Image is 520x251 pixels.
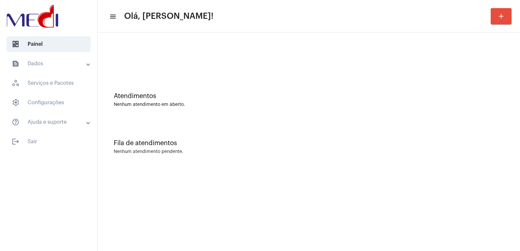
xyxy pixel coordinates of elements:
[6,95,91,110] span: Configurações
[6,75,91,91] span: Serviços e Pacotes
[12,79,19,87] span: sidenav icon
[114,140,504,147] div: Fila de atendimentos
[4,114,97,130] mat-expansion-panel-header: sidenav iconAjuda e suporte
[124,11,214,21] span: Olá, [PERSON_NAME]!
[6,134,91,149] span: Sair
[4,56,97,71] mat-expansion-panel-header: sidenav iconDados
[497,12,505,20] mat-icon: add
[114,102,504,107] div: Nenhum atendimento em aberto.
[12,118,87,126] mat-panel-title: Ajuda e suporte
[6,36,91,52] span: Painel
[12,60,19,68] mat-icon: sidenav icon
[12,40,19,48] span: sidenav icon
[114,149,183,154] div: Nenhum atendimento pendente.
[12,118,19,126] mat-icon: sidenav icon
[5,3,60,29] img: d3a1b5fa-500b-b90f-5a1c-719c20e9830b.png
[114,93,504,100] div: Atendimentos
[12,99,19,107] span: sidenav icon
[12,60,87,68] mat-panel-title: Dados
[12,138,19,145] mat-icon: sidenav icon
[109,13,116,20] mat-icon: sidenav icon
